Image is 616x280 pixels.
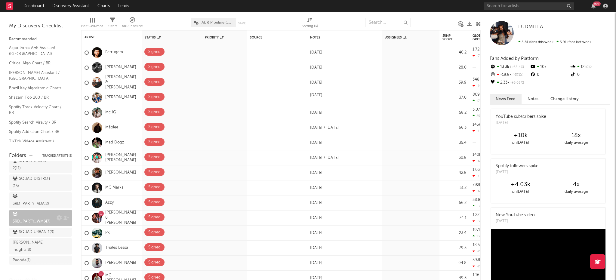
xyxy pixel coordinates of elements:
[9,23,72,30] div: My Discovery Checklist
[530,71,570,79] div: 0
[148,259,161,266] div: Signed
[473,219,485,223] div: -314k
[105,125,118,130] a: Mãolee
[484,2,574,10] input: Search for artists
[9,69,66,82] a: [PERSON_NAME] Assistant / [GEOGRAPHIC_DATA]
[307,231,325,235] div: [DATE]
[548,132,604,139] div: 18 x
[493,181,548,188] div: +4.03k
[13,158,55,172] div: SQUAD URBAN 2 ( 11 )
[105,210,139,226] a: [PERSON_NAME] & [PERSON_NAME]
[570,63,610,71] div: 12
[548,188,604,195] div: daily average
[473,264,486,268] div: -208k
[105,153,139,163] a: [PERSON_NAME] [PERSON_NAME]
[442,154,467,162] div: 30.8
[307,186,325,190] div: [DATE]
[105,200,114,205] a: Azzy
[85,35,130,39] div: Artist
[122,15,143,32] div: A&R Pipeline
[9,85,66,91] a: Brazil Key Algorithmic Charts
[148,94,161,101] div: Signed
[307,246,325,251] div: [DATE]
[473,174,486,178] div: -1.04k
[490,94,522,104] button: News Feed
[365,18,411,27] input: Search...
[9,94,66,101] a: Shazam Top 200 / BR
[148,169,161,176] div: Signed
[108,23,117,30] div: Filters
[442,214,467,222] div: 74.1
[9,192,72,208] a: 3RD_PARTY_ADA(2)
[307,80,325,85] div: [DATE]
[307,65,325,70] div: [DATE]
[307,261,325,266] div: [DATE]
[473,243,482,247] div: 18.5k
[473,189,486,193] div: -6.13k
[522,94,544,104] button: Notes
[105,230,110,235] a: Pk
[518,40,591,44] span: 5.91k fans last week
[13,239,55,254] div: [PERSON_NAME] insights ( 8 )
[518,24,543,30] a: LUDMILLA
[493,188,548,195] div: on [DATE]
[148,48,161,56] div: Signed
[13,257,31,264] div: Pagode ( 1 )
[518,24,543,29] span: LUDMILLA
[496,169,538,175] div: [DATE]
[105,245,128,251] a: Thales Lessa
[302,15,318,32] div: Sorting (3)
[108,15,117,32] div: Filters
[302,23,318,30] div: Sorting ( 3 )
[105,185,123,190] a: MC Marks
[122,23,143,30] div: A&R Pipeline
[148,214,161,221] div: Signed
[9,238,72,254] a: [PERSON_NAME] insights(8)
[496,218,535,224] div: [DATE]
[473,108,483,112] div: 3.07M
[473,93,482,97] div: 809k
[307,93,325,102] div: [DATE]
[473,48,483,51] div: 1.72M
[42,154,72,157] button: Tracked Artists(5)
[105,260,136,266] a: [PERSON_NAME]
[310,36,370,39] div: Notes
[9,60,66,66] a: Critical Algo Chart / BR
[512,73,523,77] span: -371 %
[473,228,481,232] div: 197k
[9,174,72,191] a: SQUAD DISTRO+(15)
[9,104,66,116] a: Spotify Track Velocity Chart / BR
[9,45,66,57] a: Algorithmic A&R Assistant ([GEOGRAPHIC_DATA])
[548,181,604,188] div: 4 x
[148,199,161,206] div: Signed
[473,84,485,88] div: -199k
[442,184,467,192] div: 51.2
[105,110,116,115] a: Mc IG
[105,170,136,175] a: [PERSON_NAME]
[105,50,123,55] a: Ferrugem
[202,21,233,25] span: A&R Pipeline Collaboration
[548,139,604,146] div: daily average
[493,139,548,146] div: on [DATE]
[442,34,457,41] div: Jump Score
[105,95,136,100] a: [PERSON_NAME]
[13,211,55,225] div: 3RD_PARTY_WM ( 47 )
[510,81,524,85] span: +5.06 %
[442,169,467,177] div: 42.8
[442,124,467,131] div: 66.3
[307,110,325,115] div: [DATE]
[442,94,467,101] div: 37.0
[496,120,546,126] div: [DATE]
[473,153,481,157] div: 140k
[148,124,161,131] div: Signed
[473,273,483,277] div: 1.16M
[473,123,481,127] div: 143k
[473,258,481,262] div: 593k
[250,36,289,39] div: Source
[238,22,246,25] button: Save
[148,63,161,71] div: Signed
[81,15,103,32] div: Edit Columns
[307,125,342,130] div: [DATE] / [DATE]
[544,94,585,104] button: Change History
[442,229,467,237] div: 23.4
